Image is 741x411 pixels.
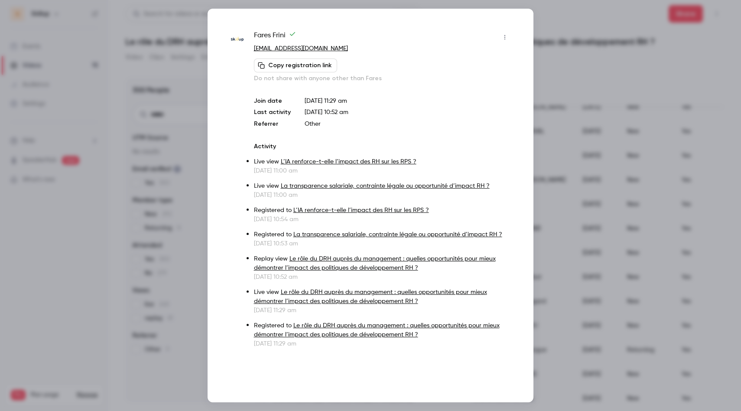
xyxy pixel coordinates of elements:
[254,157,512,166] p: Live view
[254,273,512,281] p: [DATE] 10:52 am
[254,74,512,83] p: Do not share with anyone other than Fares
[254,230,512,239] p: Registered to
[254,321,512,339] p: Registered to
[254,166,512,175] p: [DATE] 11:00 am
[254,323,500,338] a: Le rôle du DRH auprès du management : quelles opportunités pour mieux démontrer l’impact des poli...
[229,31,245,47] img: skillup.co
[254,120,291,128] p: Referrer
[254,97,291,105] p: Join date
[254,46,348,52] a: [EMAIL_ADDRESS][DOMAIN_NAME]
[281,159,416,165] a: L’IA renforce-t-elle l’impact des RH sur les RPS ?
[281,183,490,189] a: La transparence salariale, contrainte légale ou opportunité d’impact RH ?
[254,182,512,191] p: Live view
[254,206,512,215] p: Registered to
[254,30,296,44] span: Fares Frini
[254,289,487,304] a: Le rôle du DRH auprès du management : quelles opportunités pour mieux démontrer l’impact des poli...
[293,232,502,238] a: La transparence salariale, contrainte légale ou opportunité d’impact RH ?
[254,191,512,199] p: [DATE] 11:00 am
[254,288,512,306] p: Live view
[254,108,291,117] p: Last activity
[254,339,512,348] p: [DATE] 11:29 am
[254,142,512,151] p: Activity
[254,254,512,273] p: Replay view
[254,59,337,72] button: Copy registration link
[254,256,496,271] a: Le rôle du DRH auprès du management : quelles opportunités pour mieux démontrer l’impact des poli...
[305,97,512,105] p: [DATE] 11:29 am
[305,109,348,115] span: [DATE] 10:52 am
[254,239,512,248] p: [DATE] 10:53 am
[254,306,512,315] p: [DATE] 11:29 am
[293,207,429,213] a: L’IA renforce-t-elle l’impact des RH sur les RPS ?
[305,120,512,128] p: Other
[254,215,512,224] p: [DATE] 10:54 am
